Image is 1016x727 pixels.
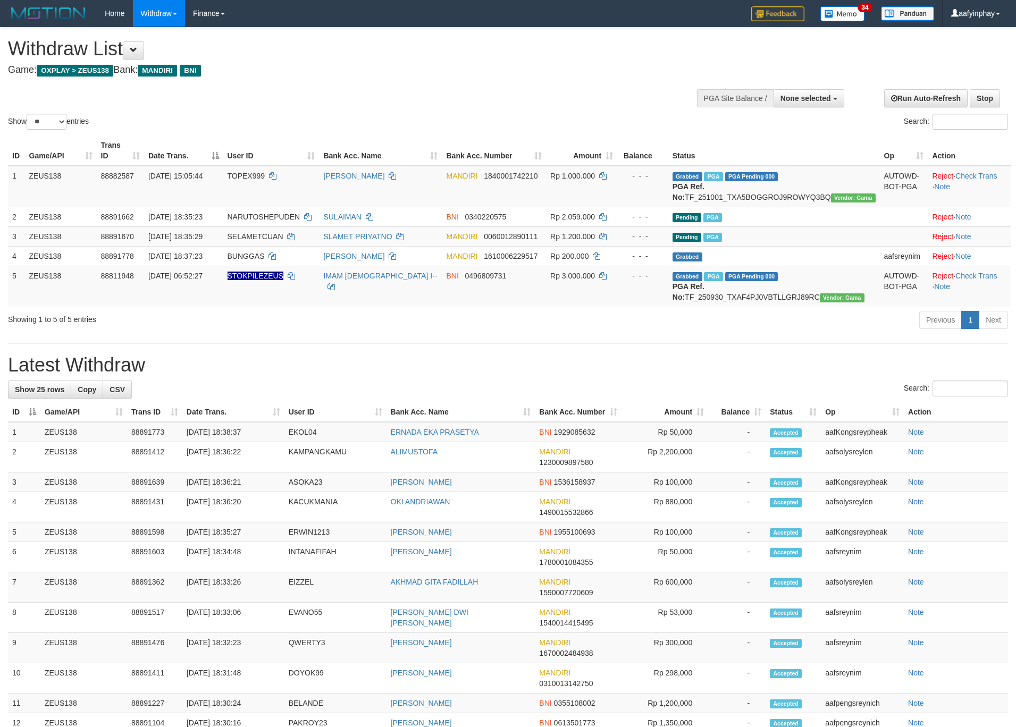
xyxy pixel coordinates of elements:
[182,442,284,472] td: [DATE] 18:36:22
[284,663,387,694] td: DOYOK99
[708,492,766,522] td: -
[391,578,478,586] a: AKHMAD GITA FADILLAH
[182,663,284,694] td: [DATE] 18:31:48
[127,633,182,663] td: 88891476
[101,252,134,260] span: 88891778
[228,172,265,180] span: TOPEX999
[37,65,113,77] span: OXPLAY > ZEUS138
[284,694,387,713] td: BELANDE
[323,252,384,260] a: [PERSON_NAME]
[539,638,570,647] span: MANDIRI
[539,428,551,436] span: BNI
[127,572,182,603] td: 88891362
[127,492,182,522] td: 88891431
[770,699,802,708] span: Accepted
[908,718,924,727] a: Note
[391,547,452,556] a: [PERSON_NAME]
[622,694,708,713] td: Rp 1,200,000
[554,718,595,727] span: Copy 0613501773 to clipboard
[228,272,284,280] span: Nama rekening ada tanda titik/strip, harap diedit
[284,472,387,492] td: ASOKA23
[622,472,708,492] td: Rp 100,000
[673,282,704,301] b: PGA Ref. No:
[40,663,127,694] td: ZEUS138
[622,522,708,542] td: Rp 100,000
[908,669,924,677] a: Note
[708,633,766,663] td: -
[961,311,979,329] a: 1
[821,603,904,633] td: aafsreynim
[387,402,535,422] th: Bank Acc. Name: activate to sort column ascending
[127,422,182,442] td: 88891773
[932,232,953,241] a: Reject
[908,497,924,506] a: Note
[880,266,928,307] td: AUTOWD-BOT-PGA
[8,65,667,75] h4: Game: Bank:
[446,272,458,280] span: BNI
[539,669,570,677] span: MANDIRI
[703,213,722,222] span: Marked by aafpengsreynich
[284,633,387,663] td: QWERTY3
[15,385,64,394] span: Show 25 rows
[97,136,144,166] th: Trans ID: activate to sort column ascending
[539,478,551,486] span: BNI
[673,252,702,261] span: Grabbed
[8,5,89,21] img: MOTION_logo.png
[228,213,300,221] span: NARUTOSHEPUDEN
[970,89,1000,107] a: Stop
[770,528,802,537] span: Accepted
[127,663,182,694] td: 88891411
[180,65,200,77] span: BNI
[8,246,25,266] td: 4
[391,428,479,436] a: ERNADA EKA PRASETYA
[182,694,284,713] td: [DATE] 18:30:24
[127,442,182,472] td: 88891412
[25,226,97,246] td: ZEUS138
[880,246,928,266] td: aafsreynim
[821,442,904,472] td: aafsolysreylen
[708,422,766,442] td: -
[955,272,997,280] a: Check Trans
[622,492,708,522] td: Rp 880,000
[484,232,538,241] span: Copy 0060012890111 to clipboard
[546,136,617,166] th: Amount: activate to sort column ascending
[622,251,664,261] div: - - -
[391,447,438,456] a: ALIMUSTOFA
[539,547,570,556] span: MANDIRI
[182,492,284,522] td: [DATE] 18:36:20
[821,572,904,603] td: aafsolysreylen
[127,694,182,713] td: 88891227
[932,172,953,180] a: Reject
[622,572,708,603] td: Rp 600,000
[908,528,924,536] a: Note
[391,528,452,536] a: [PERSON_NAME]
[182,633,284,663] td: [DATE] 18:32:23
[25,266,97,307] td: ZEUS138
[182,422,284,442] td: [DATE] 18:38:37
[138,65,177,77] span: MANDIRI
[539,447,570,456] span: MANDIRI
[550,232,595,241] span: Rp 1.200.000
[103,381,132,399] a: CSV
[908,608,924,616] a: Note
[446,172,477,180] span: MANDIRI
[932,213,953,221] a: Reject
[323,272,437,280] a: IMAM [DEMOGRAPHIC_DATA] I--
[622,402,708,422] th: Amount: activate to sort column ascending
[673,233,701,242] span: Pending
[908,428,924,436] a: Note
[622,603,708,633] td: Rp 53,000
[144,136,223,166] th: Date Trans.: activate to sort column descending
[858,3,872,12] span: 34
[323,232,392,241] a: SLAMET PRIYATNO
[446,213,458,221] span: BNI
[319,136,442,166] th: Bank Acc. Name: activate to sort column ascending
[40,694,127,713] td: ZEUS138
[550,272,595,280] span: Rp 3.000.000
[8,136,25,166] th: ID
[928,226,1011,246] td: ·
[8,114,89,130] label: Show entries
[8,492,40,522] td: 4
[550,172,595,180] span: Rp 1.000.000
[928,207,1011,226] td: ·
